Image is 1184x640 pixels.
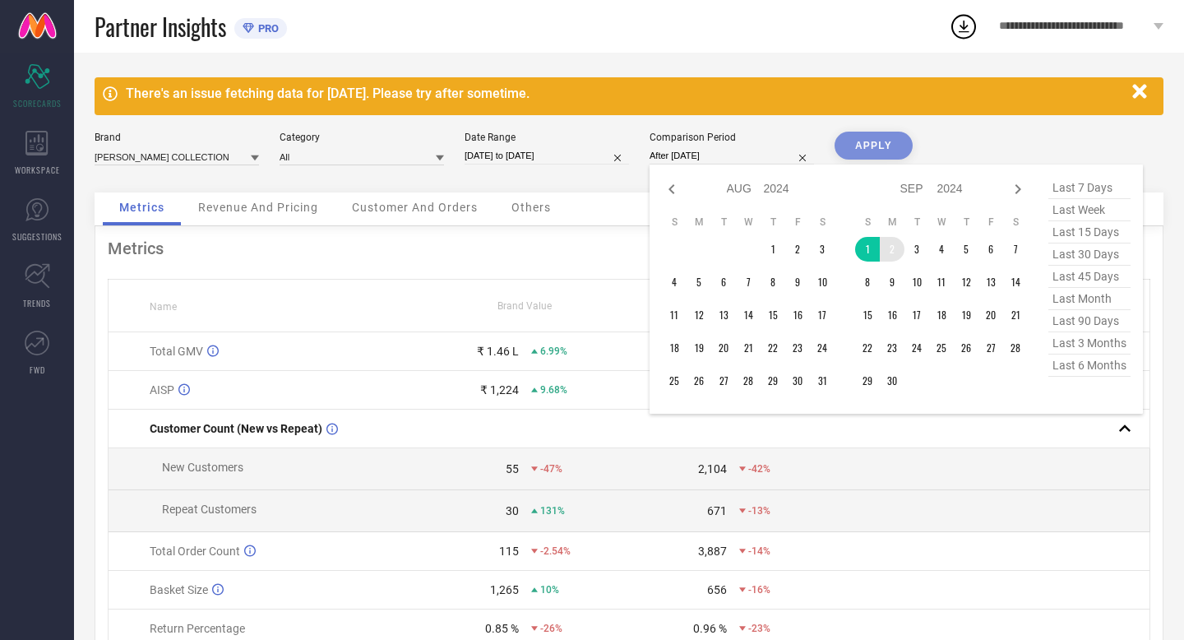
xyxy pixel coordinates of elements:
th: Thursday [954,216,978,229]
div: 671 [707,504,727,517]
th: Thursday [761,216,785,229]
span: last week [1048,199,1131,221]
td: Tue Aug 13 2024 [711,303,736,327]
span: last 30 days [1048,243,1131,266]
div: 30 [506,504,519,517]
th: Wednesday [736,216,761,229]
td: Thu Sep 05 2024 [954,237,978,262]
div: Previous month [662,179,682,199]
td: Thu Sep 26 2024 [954,336,978,360]
td: Thu Sep 12 2024 [954,270,978,294]
div: 1,265 [490,583,519,596]
div: Brand [95,132,259,143]
span: Others [511,201,551,214]
td: Fri Sep 06 2024 [978,237,1003,262]
span: -14% [748,545,770,557]
td: Sun Sep 15 2024 [855,303,880,327]
span: -42% [748,463,770,475]
td: Sat Aug 03 2024 [810,237,835,262]
div: 0.85 % [485,622,519,635]
td: Tue Sep 03 2024 [904,237,929,262]
div: Next month [1008,179,1028,199]
th: Friday [978,216,1003,229]
td: Fri Sep 13 2024 [978,270,1003,294]
div: 55 [506,462,519,475]
td: Sat Sep 14 2024 [1003,270,1028,294]
span: -47% [540,463,562,475]
td: Wed Sep 18 2024 [929,303,954,327]
span: Revenue And Pricing [198,201,318,214]
div: ₹ 1,224 [480,383,519,397]
td: Fri Sep 20 2024 [978,303,1003,327]
span: Basket Size [150,583,208,596]
td: Sun Sep 29 2024 [855,369,880,393]
span: AISP [150,383,174,397]
div: 0.96 % [693,622,727,635]
span: last 6 months [1048,355,1131,377]
span: last 15 days [1048,221,1131,243]
span: WORKSPACE [15,164,60,176]
input: Select date range [465,147,629,165]
td: Wed Sep 25 2024 [929,336,954,360]
td: Mon Sep 30 2024 [880,369,904,393]
span: New Customers [162,461,243,474]
span: Metrics [119,201,164,214]
td: Tue Sep 24 2024 [904,336,929,360]
span: -2.54% [540,545,571,557]
td: Wed Sep 11 2024 [929,270,954,294]
td: Tue Aug 20 2024 [711,336,736,360]
td: Thu Aug 15 2024 [761,303,785,327]
td: Fri Aug 23 2024 [785,336,810,360]
td: Wed Aug 21 2024 [736,336,761,360]
td: Thu Aug 29 2024 [761,369,785,393]
th: Sunday [855,216,880,229]
span: FWD [30,364,45,376]
div: Open download list [949,12,978,41]
span: SUGGESTIONS [12,230,62,243]
span: -16% [748,584,770,596]
span: 131% [540,505,565,517]
td: Mon Aug 12 2024 [687,303,711,327]
span: -26% [540,623,562,634]
td: Mon Sep 23 2024 [880,336,904,360]
td: Sat Aug 31 2024 [810,369,835,393]
td: Wed Aug 14 2024 [736,303,761,327]
td: Fri Aug 16 2024 [785,303,810,327]
th: Tuesday [904,216,929,229]
th: Saturday [1003,216,1028,229]
th: Friday [785,216,810,229]
th: Tuesday [711,216,736,229]
span: last 45 days [1048,266,1131,288]
span: 9.68% [540,384,567,396]
td: Fri Aug 09 2024 [785,270,810,294]
div: Comparison Period [650,132,814,143]
td: Mon Sep 16 2024 [880,303,904,327]
span: last 7 days [1048,177,1131,199]
div: ₹ 1.46 L [477,345,519,358]
span: TRENDS [23,297,51,309]
th: Monday [880,216,904,229]
span: PRO [254,22,279,35]
th: Saturday [810,216,835,229]
th: Sunday [662,216,687,229]
span: Repeat Customers [162,503,257,516]
td: Sun Sep 22 2024 [855,336,880,360]
td: Sun Aug 25 2024 [662,369,687,393]
td: Wed Aug 07 2024 [736,270,761,294]
td: Fri Aug 30 2024 [785,369,810,393]
div: Category [280,132,444,143]
span: last 90 days [1048,310,1131,332]
span: Name [150,301,177,313]
td: Sun Sep 08 2024 [855,270,880,294]
span: -13% [748,505,770,517]
span: Partner Insights [95,10,226,44]
div: 115 [499,545,519,558]
td: Mon Aug 19 2024 [687,336,711,360]
span: Brand Value [497,300,552,312]
td: Thu Sep 19 2024 [954,303,978,327]
td: Sat Aug 24 2024 [810,336,835,360]
td: Sat Sep 21 2024 [1003,303,1028,327]
td: Sun Sep 01 2024 [855,237,880,262]
th: Wednesday [929,216,954,229]
td: Sat Aug 17 2024 [810,303,835,327]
